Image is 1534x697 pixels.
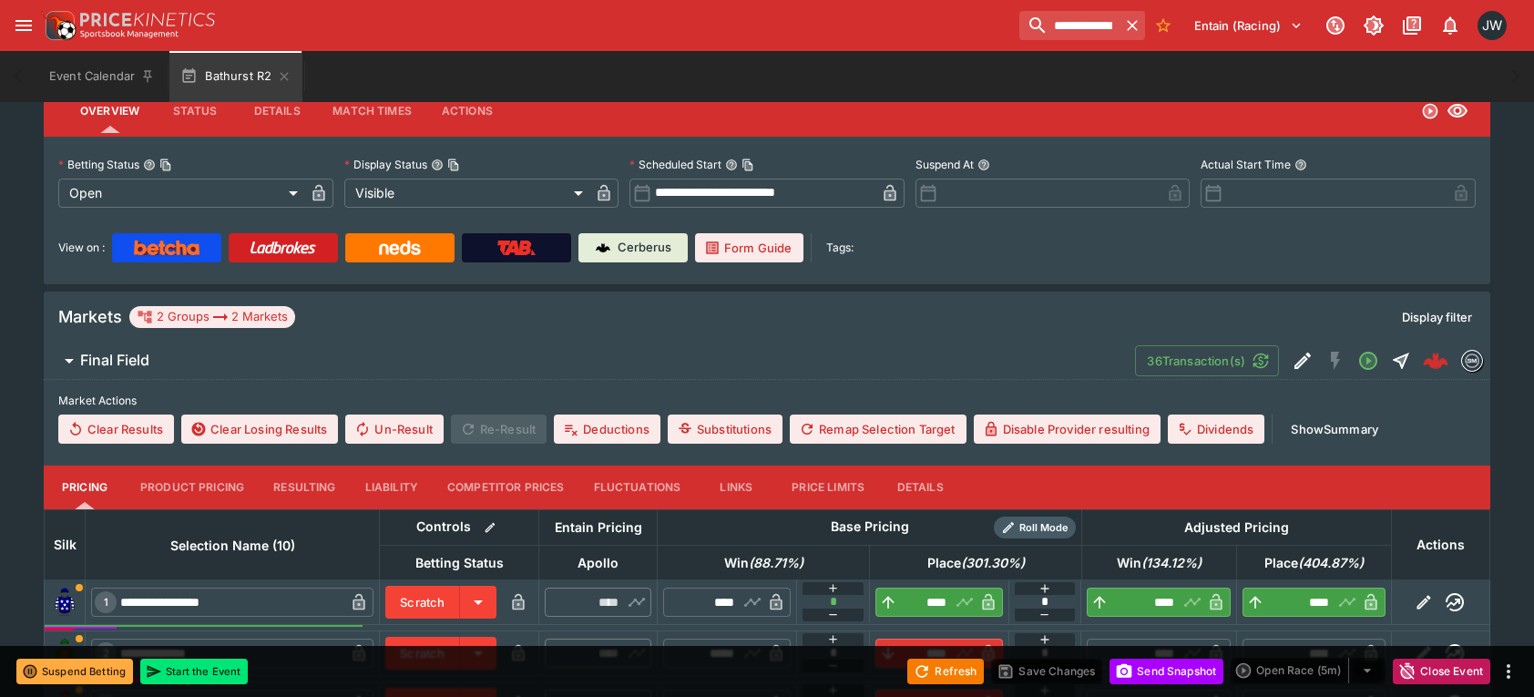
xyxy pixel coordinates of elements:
[1244,552,1384,574] span: Place(404.87%)
[1462,351,1482,371] img: betmakers
[497,241,536,255] img: TabNZ
[1183,11,1314,40] button: Select Tenant
[134,241,199,255] img: Betcha
[379,241,420,255] img: Neds
[1280,415,1389,444] button: ShowSummary
[618,239,671,257] p: Cerberus
[154,89,236,133] button: Status
[1298,552,1364,574] em: ( 404.87 %)
[351,466,433,509] button: Liability
[50,588,79,617] img: runner 1
[181,415,338,444] button: Clear Losing Results
[1201,157,1291,172] p: Actual Start Time
[977,159,990,171] button: Suspend At
[1478,11,1507,40] div: Jayden Wyke
[126,466,259,509] button: Product Pricing
[44,343,1135,379] button: Final Field
[994,517,1076,538] div: Show/hide Price Roll mode configuration.
[395,552,524,574] span: Betting Status
[1019,11,1120,40] input: search
[40,7,77,44] img: PriceKinetics Logo
[1319,344,1352,377] button: SGM Disabled
[1352,344,1385,377] button: Open
[7,9,40,42] button: open drawer
[478,516,502,539] button: Bulk edit
[66,89,154,133] button: Overview
[695,233,803,262] a: Form Guide
[58,233,105,262] label: View on :
[1391,509,1489,579] th: Actions
[961,552,1025,574] em: ( 301.30 %)
[741,159,754,171] button: Copy To Clipboard
[169,51,302,102] button: Bathurst R2
[554,415,660,444] button: Deductions
[915,157,974,172] p: Suspend At
[578,233,688,262] a: Cerberus
[1417,343,1454,379] a: 1f17a9c1-c966-4126-93c4-17c1b3a8713a
[1447,100,1468,122] svg: Visible
[259,466,350,509] button: Resulting
[100,596,112,609] span: 1
[1434,9,1467,42] button: Notifications
[1135,345,1279,376] button: 36Transaction(s)
[974,415,1161,444] button: Disable Provider resulting
[380,509,539,545] th: Controls
[143,159,156,171] button: Betting StatusCopy To Clipboard
[579,466,696,509] button: Fluctuations
[1423,348,1448,374] div: 1f17a9c1-c966-4126-93c4-17c1b3a8713a
[236,89,318,133] button: Details
[58,306,122,327] h5: Markets
[1168,415,1264,444] button: Dividends
[1357,9,1390,42] button: Toggle light/dark mode
[1012,520,1076,536] span: Roll Mode
[345,415,443,444] button: Un-Result
[1472,5,1512,46] button: Jayden Wyke
[1141,552,1202,574] em: ( 134.12 %)
[1294,159,1307,171] button: Actual Start Time
[704,552,823,574] span: Win(88.71%)
[1319,9,1352,42] button: Connected to PK
[749,552,803,574] em: ( 88.71 %)
[1396,9,1428,42] button: Documentation
[38,51,166,102] button: Event Calendar
[1393,659,1490,684] button: Close Event
[1421,102,1439,120] svg: Open
[826,233,854,262] label: Tags:
[344,179,590,208] div: Visible
[668,415,782,444] button: Substitutions
[1149,11,1178,40] button: No Bookmarks
[1081,509,1391,545] th: Adjusted Pricing
[629,157,721,172] p: Scheduled Start
[50,639,79,668] img: runner 2
[16,659,133,684] button: Suspend Betting
[58,415,174,444] button: Clear Results
[385,637,460,670] button: Scratch
[140,659,248,684] button: Start the Event
[431,159,444,171] button: Display StatusCopy To Clipboard
[1097,552,1222,574] span: Win(134.12%)
[539,509,658,545] th: Entain Pricing
[344,157,427,172] p: Display Status
[150,535,315,557] span: Selection Name (10)
[695,466,777,509] button: Links
[447,159,460,171] button: Copy To Clipboard
[1231,658,1386,683] div: split button
[907,659,984,684] button: Refresh
[45,509,86,579] th: Silk
[80,351,149,370] h6: Final Field
[725,159,738,171] button: Scheduled StartCopy To Clipboard
[451,415,547,444] span: Re-Result
[80,30,179,38] img: Sportsbook Management
[907,552,1045,574] span: Place(301.30%)
[539,545,658,579] th: Apollo
[137,306,288,328] div: 2 Groups 2 Markets
[433,466,579,509] button: Competitor Prices
[58,179,304,208] div: Open
[385,586,460,619] button: Scratch
[879,466,961,509] button: Details
[1461,350,1483,372] div: betmakers
[777,466,879,509] button: Price Limits
[790,415,966,444] button: Remap Selection Target
[1423,348,1448,374] img: logo-cerberus--red.svg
